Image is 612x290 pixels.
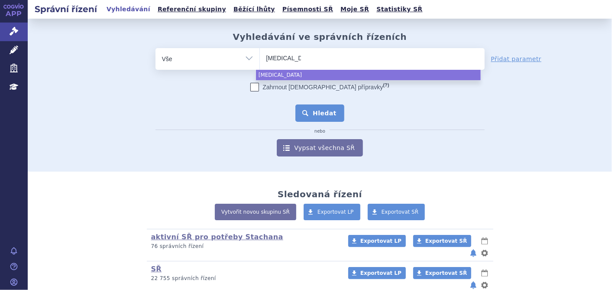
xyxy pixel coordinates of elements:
[151,243,337,250] p: 76 správních řízení
[480,268,489,278] button: lhůty
[374,3,425,15] a: Statistiky SŘ
[280,3,336,15] a: Písemnosti SŘ
[278,189,362,199] h2: Sledovaná řízení
[151,275,337,282] p: 22 755 správních řízení
[360,270,402,276] span: Exportovat LP
[256,70,481,80] li: [MEDICAL_DATA]
[469,248,478,258] button: notifikace
[425,270,467,276] span: Exportovat SŘ
[231,3,278,15] a: Běžící lhůty
[368,204,425,220] a: Exportovat SŘ
[215,204,296,220] a: Vytvořit novou skupinu SŘ
[155,3,229,15] a: Referenční skupiny
[233,32,407,42] h2: Vyhledávání ve správních řízeních
[360,238,402,244] span: Exportovat LP
[348,267,406,279] a: Exportovat LP
[104,3,153,15] a: Vyhledávání
[348,235,406,247] a: Exportovat LP
[304,204,360,220] a: Exportovat LP
[413,235,471,247] a: Exportovat SŘ
[383,82,389,88] abbr: (?)
[28,3,104,15] h2: Správní řízení
[413,267,471,279] a: Exportovat SŘ
[277,139,363,156] a: Vypsat všechna SŘ
[310,129,330,134] i: nebo
[317,209,354,215] span: Exportovat LP
[151,265,162,273] a: SŘ
[338,3,372,15] a: Moje SŘ
[480,236,489,246] button: lhůty
[382,209,419,215] span: Exportovat SŘ
[151,233,283,241] a: aktivní SŘ pro potřeby Stachana
[250,83,389,91] label: Zahrnout [DEMOGRAPHIC_DATA] přípravky
[480,248,489,258] button: nastavení
[491,55,542,63] a: Přidat parametr
[425,238,467,244] span: Exportovat SŘ
[295,104,344,122] button: Hledat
